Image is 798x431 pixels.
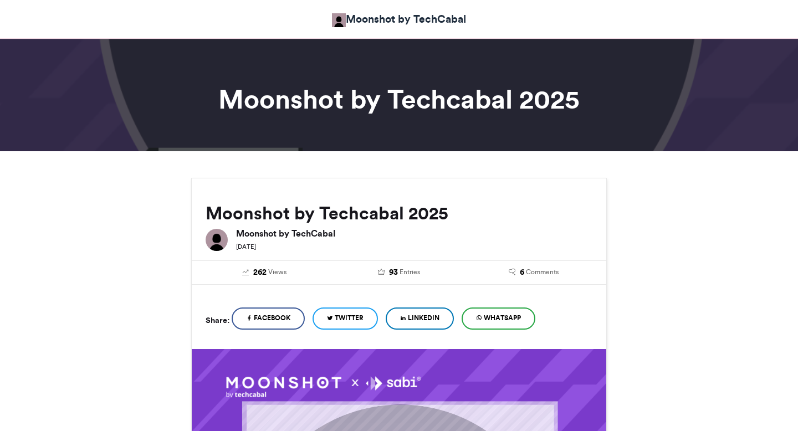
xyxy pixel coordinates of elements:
h5: Share: [206,313,229,327]
h2: Moonshot by Techcabal 2025 [206,203,592,223]
a: LinkedIn [386,307,454,330]
span: 6 [520,266,524,279]
span: Facebook [254,313,290,323]
a: Facebook [232,307,305,330]
span: 93 [389,266,398,279]
a: Twitter [313,307,378,330]
img: 1758644554.097-6a393746cea8df337a0c7de2b556cf9f02f16574.png [226,376,421,398]
img: Moonshot by TechCabal [332,13,346,27]
span: LinkedIn [408,313,439,323]
span: Entries [400,267,420,277]
span: WhatsApp [484,313,521,323]
span: Comments [526,267,559,277]
a: 262 Views [206,266,324,279]
span: 262 [253,266,267,279]
img: Moonshot by TechCabal [206,229,228,251]
small: [DATE] [236,243,256,250]
span: Twitter [335,313,364,323]
span: Views [268,267,287,277]
h6: Moonshot by TechCabal [236,229,592,238]
h1: Moonshot by Techcabal 2025 [91,86,707,112]
a: Moonshot by TechCabal [332,11,466,27]
a: WhatsApp [462,307,535,330]
a: 6 Comments [474,266,592,279]
a: 93 Entries [340,266,458,279]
